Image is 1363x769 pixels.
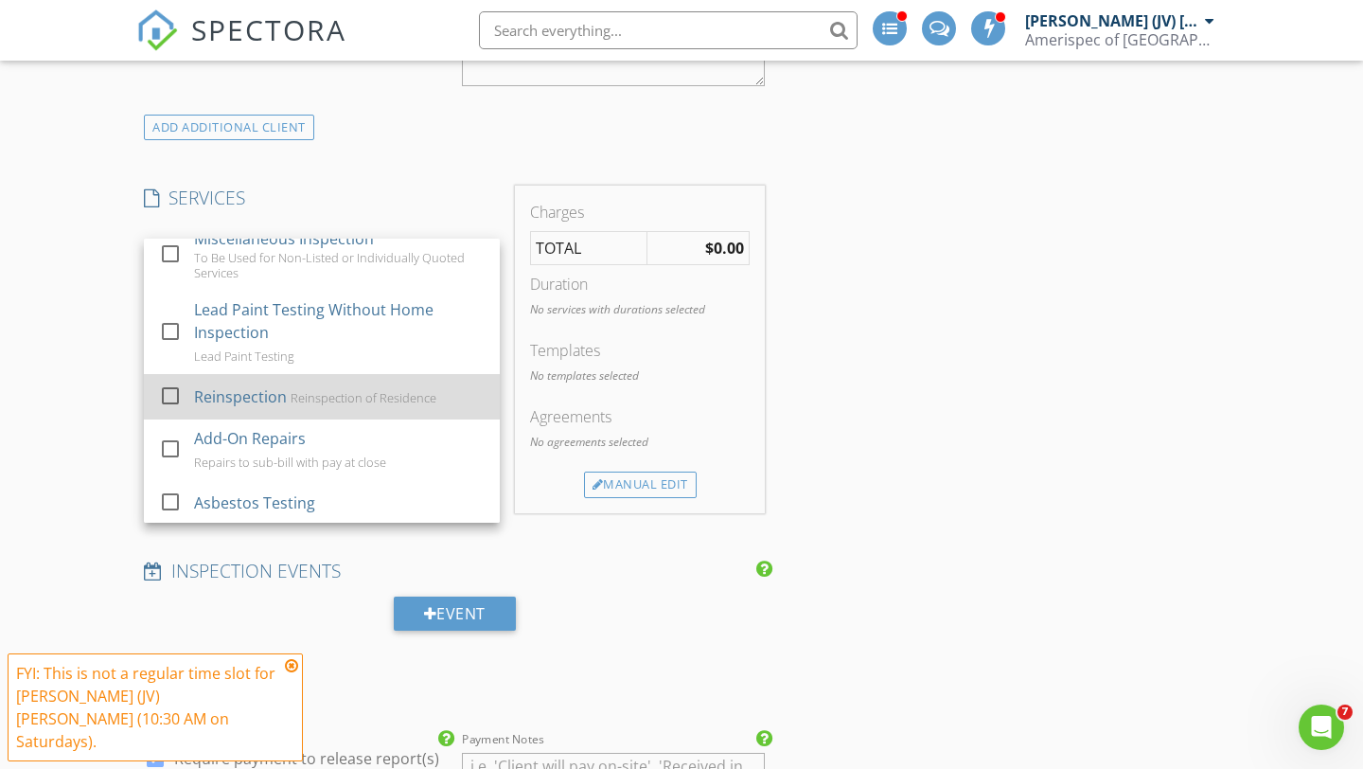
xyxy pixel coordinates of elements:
span: 7 [1337,705,1353,720]
div: Charges [530,201,750,224]
div: Repairs to sub-bill with pay at close [194,455,386,470]
div: To Be Used for Non-Listed or Individually Quoted Services [194,250,485,280]
div: Miscellaneous Inspection [194,227,374,250]
strong: $0.00 [705,238,744,259]
p: No services with durations selected [530,301,750,318]
div: FYI: This is not a regular time slot for [PERSON_NAME] (JV) [PERSON_NAME] (10:30 AM on Saturdays). [16,662,279,753]
div: Amerispec of Middle Tennessee [1025,30,1214,49]
h4: SERVICES [144,186,500,210]
div: Templates [530,339,750,362]
label: Require payment to release report(s) [174,749,439,768]
div: Asbestos Testing [194,492,315,514]
a: SPECTORA [136,26,346,65]
div: Reinspection of Residence [291,390,436,405]
iframe: Intercom live chat [1299,705,1344,750]
td: TOTAL [531,232,647,265]
div: Duration [530,273,750,295]
div: Lead Paint Testing Without Home Inspection [194,298,485,344]
h4: INSPECTION EVENTS [144,559,765,583]
div: Agreements [530,405,750,428]
p: No agreements selected [530,434,750,451]
div: Event [394,597,516,631]
div: Add-On Repairs [194,427,306,450]
span: SPECTORA [191,9,346,49]
p: No templates selected [530,367,750,384]
div: [PERSON_NAME] (JV) [PERSON_NAME] [1025,11,1200,30]
div: Lead Paint Testing [194,349,294,364]
div: Manual Edit [584,472,697,498]
h4: PAYMENT [144,690,765,715]
div: ADD ADDITIONAL client [144,115,314,140]
img: The Best Home Inspection Software - Spectora [136,9,178,51]
input: Search everything... [479,11,858,49]
div: Reinspection [194,385,287,408]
